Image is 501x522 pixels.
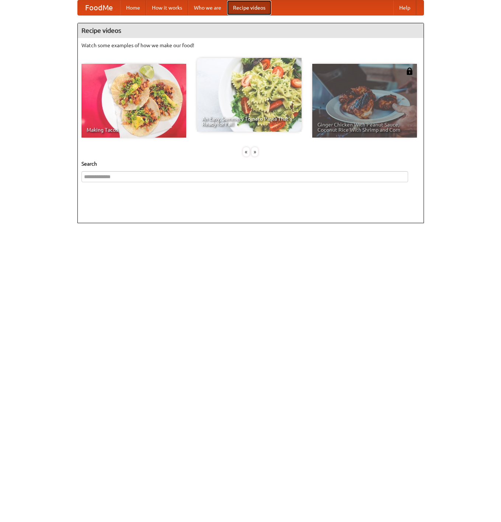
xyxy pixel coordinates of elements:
a: Home [120,0,146,15]
div: « [243,147,250,156]
span: Making Tacos [87,127,181,132]
a: An Easy, Summery Tomato Pasta That's Ready for Fall [197,58,302,132]
h4: Recipe videos [78,23,424,38]
span: An Easy, Summery Tomato Pasta That's Ready for Fall [202,116,296,127]
a: FoodMe [78,0,120,15]
a: How it works [146,0,188,15]
a: Recipe videos [227,0,271,15]
div: » [251,147,258,156]
h5: Search [81,160,420,167]
img: 483408.png [406,68,413,75]
a: Who we are [188,0,227,15]
a: Making Tacos [81,64,186,138]
a: Help [393,0,416,15]
p: Watch some examples of how we make our food! [81,42,420,49]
